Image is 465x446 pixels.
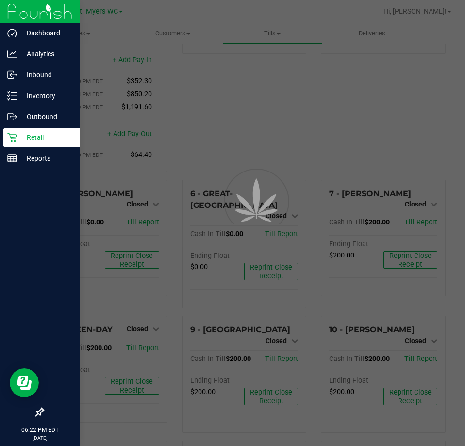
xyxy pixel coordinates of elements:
[7,28,17,38] inline-svg: Dashboard
[7,154,17,163] inline-svg: Reports
[17,90,75,102] p: Inventory
[4,426,75,434] p: 06:22 PM EDT
[4,434,75,442] p: [DATE]
[7,112,17,121] inline-svg: Outbound
[17,48,75,60] p: Analytics
[17,153,75,164] p: Reports
[17,27,75,39] p: Dashboard
[7,70,17,80] inline-svg: Inbound
[17,69,75,81] p: Inbound
[7,133,17,142] inline-svg: Retail
[7,49,17,59] inline-svg: Analytics
[17,132,75,143] p: Retail
[7,91,17,101] inline-svg: Inventory
[10,368,39,397] iframe: Resource center
[17,111,75,122] p: Outbound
